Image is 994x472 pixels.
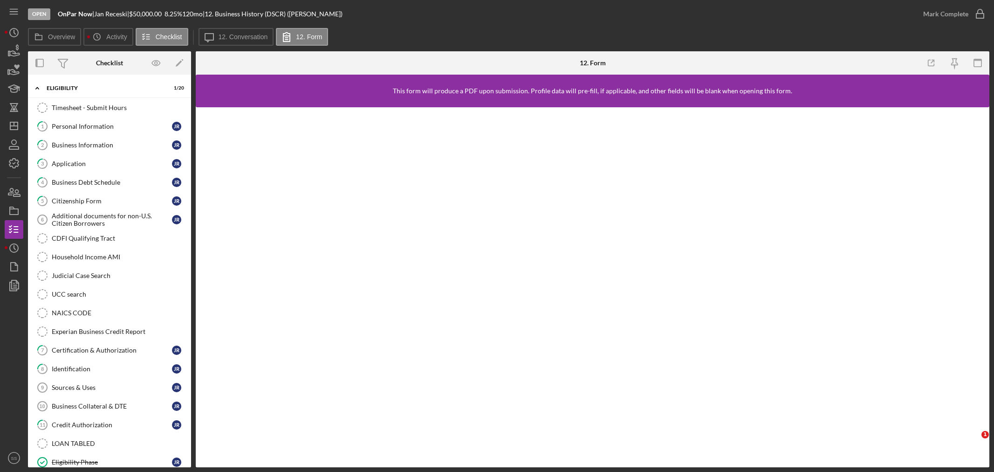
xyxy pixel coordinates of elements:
[172,196,181,206] div: J R
[33,136,186,154] a: 2Business InformationJR
[41,217,44,222] tspan: 6
[83,28,133,46] button: Activity
[172,178,181,187] div: J R
[33,285,186,304] a: UCC search
[41,123,44,129] tspan: 1
[52,421,172,429] div: Credit Authorization
[58,10,94,18] div: |
[52,347,172,354] div: Certification & Authorization
[33,341,186,360] a: 7Certification & AuthorizationJR
[52,291,186,298] div: UCC search
[393,87,792,95] div: This form will produce a PDF upon submission. Profile data will pre-fill, if applicable, and othe...
[33,173,186,192] a: 4Business Debt ScheduleJR
[28,28,81,46] button: Overview
[33,378,186,397] a: 9Sources & UsesJR
[33,453,186,472] a: Eligibility PhaseJR
[33,397,186,416] a: 10Business Collateral & DTEJR
[39,403,45,409] tspan: 10
[52,384,172,391] div: Sources & Uses
[172,458,181,467] div: J R
[33,434,186,453] a: LOAN TABLED
[33,210,186,229] a: 6Additional documents for non-U.S. Citizen BorrowersJR
[41,366,44,372] tspan: 8
[129,10,165,18] div: $50,000.00
[172,346,181,355] div: J R
[296,33,322,41] label: 12. Form
[28,8,50,20] div: Open
[52,123,172,130] div: Personal Information
[11,456,17,461] text: SS
[182,10,203,18] div: 120 mo
[156,33,182,41] label: Checklist
[52,160,172,167] div: Application
[167,85,184,91] div: 1 / 20
[48,33,75,41] label: Overview
[923,5,968,23] div: Mark Complete
[41,198,44,204] tspan: 5
[41,385,44,390] tspan: 9
[172,402,181,411] div: J R
[41,347,44,353] tspan: 7
[33,266,186,285] a: Judicial Case Search
[172,364,181,374] div: J R
[33,154,186,173] a: 3ApplicationJR
[33,248,186,266] a: Household Income AMI
[165,10,182,18] div: 8.25 %
[41,179,44,185] tspan: 4
[33,360,186,378] a: 8IdentificationJR
[52,272,186,279] div: Judicial Case Search
[172,140,181,150] div: J R
[172,159,181,168] div: J R
[52,365,172,373] div: Identification
[914,5,989,23] button: Mark Complete
[199,28,274,46] button: 12. Conversation
[33,98,186,117] a: Timesheet - Submit Hours
[172,122,181,131] div: J R
[52,309,186,317] div: NAICS CODE
[47,85,161,91] div: Eligibility
[172,215,181,224] div: J R
[52,141,172,149] div: Business Information
[52,328,186,335] div: Experian Business Credit Report
[33,117,186,136] a: 1Personal InformationJR
[5,449,23,467] button: SS
[203,10,343,18] div: | 12. Business History (DSCR) ([PERSON_NAME])
[205,117,981,458] iframe: Lenderfit form
[33,192,186,210] a: 5Citizenship FormJR
[136,28,188,46] button: Checklist
[172,383,181,392] div: J R
[106,33,127,41] label: Activity
[96,59,123,67] div: Checklist
[52,179,172,186] div: Business Debt Schedule
[580,59,606,67] div: 12. Form
[41,142,44,148] tspan: 2
[276,28,328,46] button: 12. Form
[962,431,985,453] iframe: Intercom live chat
[52,403,172,410] div: Business Collateral & DTE
[52,253,186,261] div: Household Income AMI
[40,422,45,428] tspan: 11
[981,431,989,438] span: 1
[52,440,186,447] div: LOAN TABLED
[52,235,186,242] div: CDFI Qualifying Tract
[41,160,44,167] tspan: 3
[52,197,172,205] div: Citizenship Form
[219,33,268,41] label: 12. Conversation
[33,416,186,434] a: 11Credit AuthorizationJR
[52,212,172,227] div: Additional documents for non-U.S. Citizen Borrowers
[33,229,186,248] a: CDFI Qualifying Tract
[33,322,186,341] a: Experian Business Credit Report
[52,458,172,466] div: Eligibility Phase
[58,10,92,18] b: OnPar Now
[52,104,186,111] div: Timesheet - Submit Hours
[33,304,186,322] a: NAICS CODE
[94,10,129,18] div: Jan Receski |
[172,420,181,430] div: J R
